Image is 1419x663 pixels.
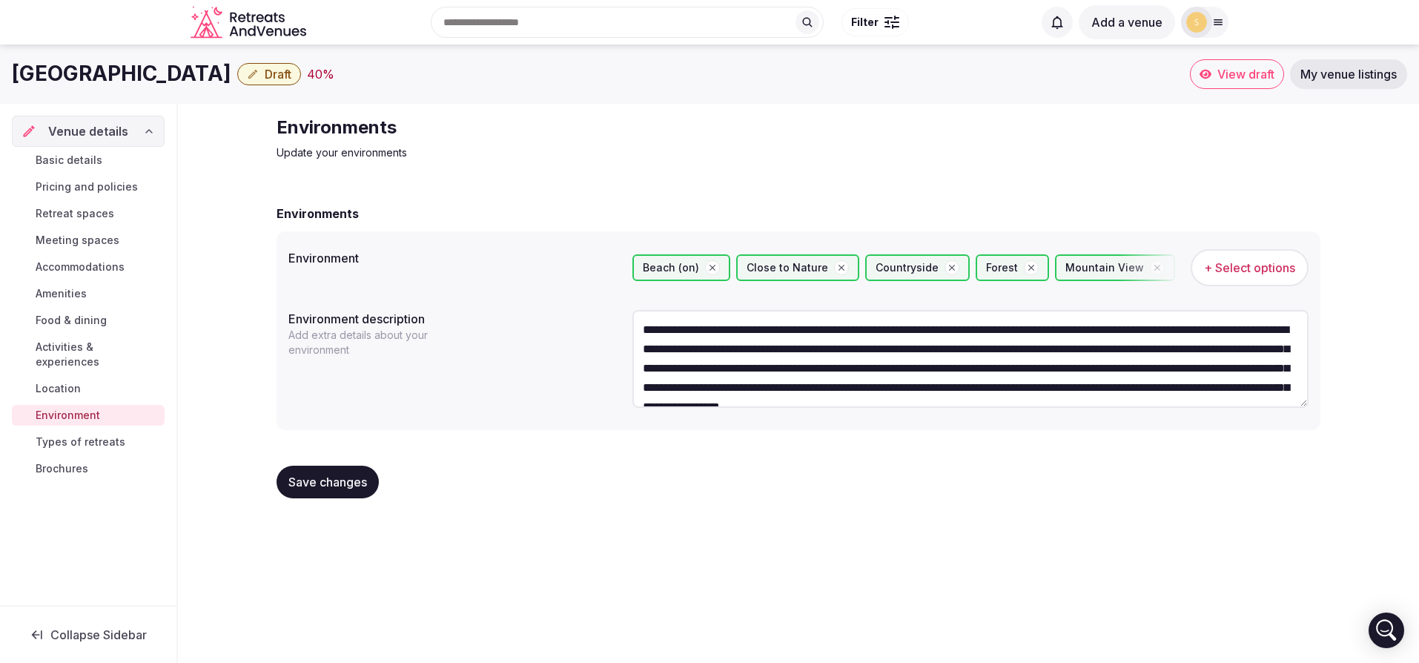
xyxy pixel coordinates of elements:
[12,257,165,277] a: Accommodations
[632,254,730,281] div: Beach (on)
[48,122,128,140] span: Venue details
[237,63,301,85] button: Draft
[12,337,165,372] a: Activities & experiences
[1190,59,1284,89] a: View draft
[1186,12,1207,33] img: stay-5760
[36,286,87,301] span: Amenities
[277,466,379,498] button: Save changes
[307,65,334,83] div: 40 %
[307,65,334,83] button: 40%
[12,203,165,224] a: Retreat spaces
[1079,5,1175,39] button: Add a venue
[1300,67,1397,82] span: My venue listings
[12,59,231,88] h1: [GEOGRAPHIC_DATA]
[50,627,147,642] span: Collapse Sidebar
[36,461,88,476] span: Brochures
[191,6,309,39] svg: Retreats and Venues company logo
[865,254,970,281] div: Countryside
[1369,613,1404,648] div: Open Intercom Messenger
[12,619,165,651] button: Collapse Sidebar
[288,252,621,264] label: Environment
[1290,59,1407,89] a: My venue listings
[736,254,859,281] div: Close to Nature
[36,381,81,396] span: Location
[12,230,165,251] a: Meeting spaces
[12,405,165,426] a: Environment
[1204,260,1295,276] span: + Select options
[12,432,165,452] a: Types of retreats
[36,313,107,328] span: Food & dining
[1079,15,1175,30] a: Add a venue
[191,6,309,39] a: Visit the homepage
[36,179,138,194] span: Pricing and policies
[36,206,114,221] span: Retreat spaces
[36,435,125,449] span: Types of retreats
[277,145,775,160] p: Update your environments
[976,254,1049,281] div: Forest
[12,283,165,304] a: Amenities
[288,475,367,489] span: Save changes
[36,153,102,168] span: Basic details
[288,313,621,325] label: Environment description
[36,260,125,274] span: Accommodations
[36,408,100,423] span: Environment
[36,233,119,248] span: Meeting spaces
[277,116,775,139] h2: Environments
[12,378,165,399] a: Location
[1191,249,1309,286] button: + Select options
[12,150,165,171] a: Basic details
[12,310,165,331] a: Food & dining
[288,328,478,357] p: Add extra details about your environment
[851,15,879,30] span: Filter
[12,177,165,197] a: Pricing and policies
[12,458,165,479] a: Brochures
[1217,67,1274,82] span: View draft
[265,67,291,82] span: Draft
[841,8,909,36] button: Filter
[36,340,159,369] span: Activities & experiences
[1055,254,1175,281] div: Mountain View
[277,205,359,222] h2: Environments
